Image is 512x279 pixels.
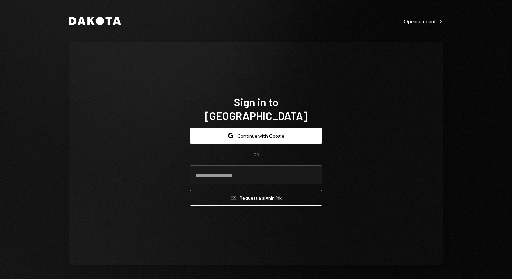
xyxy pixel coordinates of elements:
div: Open account [404,18,443,25]
a: Open account [404,17,443,25]
div: OR [253,152,259,158]
button: Request a signinlink [190,190,322,206]
button: Continue with Google [190,128,322,144]
h1: Sign in to [GEOGRAPHIC_DATA] [190,95,322,122]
